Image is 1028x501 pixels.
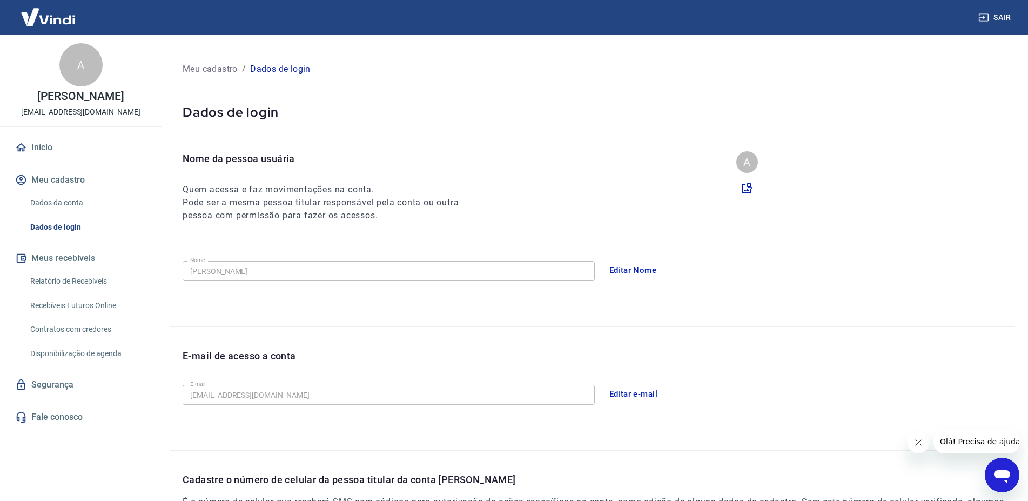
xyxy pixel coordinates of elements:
a: Segurança [13,373,149,397]
p: [PERSON_NAME] [37,91,124,102]
iframe: Fechar mensagem [908,432,929,453]
button: Editar e-mail [603,383,664,405]
p: Dados de login [183,104,1002,121]
label: Nome [190,256,205,264]
div: A [736,151,758,173]
p: E-mail de acesso a conta [183,349,296,363]
button: Sair [976,8,1015,28]
p: Dados de login [250,63,311,76]
button: Meus recebíveis [13,246,149,270]
span: Olá! Precisa de ajuda? [6,8,91,16]
h6: Quem acessa e faz movimentações na conta. [183,183,479,196]
img: Vindi [13,1,83,34]
a: Relatório de Recebíveis [26,270,149,292]
label: E-mail [190,380,205,388]
div: A [59,43,103,86]
a: Fale conosco [13,405,149,429]
p: / [242,63,246,76]
p: Nome da pessoa usuária [183,151,479,166]
a: Dados da conta [26,192,149,214]
iframe: Botão para abrir a janela de mensagens [985,458,1019,492]
a: Disponibilização de agenda [26,343,149,365]
button: Editar Nome [603,259,663,282]
p: [EMAIL_ADDRESS][DOMAIN_NAME] [21,106,140,118]
a: Dados de login [26,216,149,238]
iframe: Mensagem da empresa [933,430,1019,453]
a: Início [13,136,149,159]
p: Meu cadastro [183,63,238,76]
h6: Pode ser a mesma pessoa titular responsável pela conta ou outra pessoa com permissão para fazer o... [183,196,479,222]
button: Meu cadastro [13,168,149,192]
a: Contratos com credores [26,318,149,340]
a: Recebíveis Futuros Online [26,295,149,317]
p: Cadastre o número de celular da pessoa titular da conta [PERSON_NAME] [183,472,1015,487]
